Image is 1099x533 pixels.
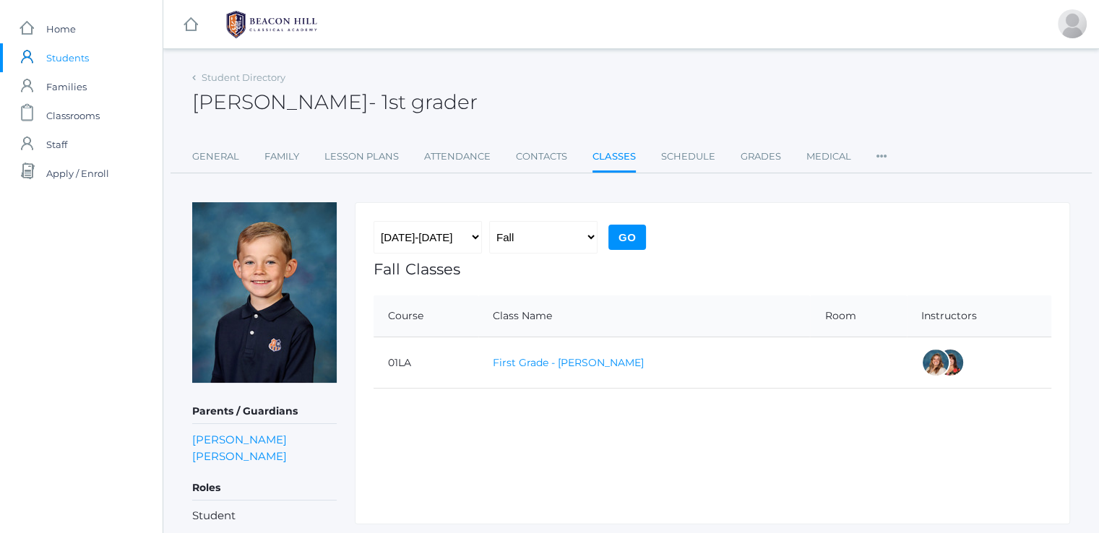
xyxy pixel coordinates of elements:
input: Go [608,225,646,250]
span: Staff [46,130,67,159]
a: Grades [741,142,781,171]
h5: Parents / Guardians [192,399,337,424]
th: Room [810,295,906,337]
a: Contacts [516,142,567,171]
a: Student Directory [202,71,285,83]
a: Classes [592,142,636,173]
span: Classrooms [46,101,100,130]
div: Tierra Crocker [1058,9,1087,38]
span: Apply / Enroll [46,159,109,188]
span: Home [46,14,76,43]
a: Family [264,142,299,171]
td: 01LA [374,337,478,389]
h5: Roles [192,476,337,500]
img: Koen Crocker [192,202,337,383]
th: Course [374,295,478,337]
li: Student [192,508,337,524]
a: Lesson Plans [324,142,399,171]
div: Heather Wallock [936,348,965,377]
a: [PERSON_NAME] [192,431,287,448]
h2: [PERSON_NAME] [192,91,478,113]
a: Schedule [661,142,715,171]
div: Liv Barber [921,348,950,377]
span: Families [46,72,87,101]
a: General [192,142,239,171]
th: Class Name [478,295,810,337]
a: [PERSON_NAME] [192,448,287,464]
a: Attendance [424,142,491,171]
th: Instructors [907,295,1051,337]
span: - 1st grader [369,90,478,114]
a: Medical [806,142,851,171]
h1: Fall Classes [374,261,1051,277]
a: First Grade - [PERSON_NAME] [493,356,644,369]
img: BHCALogos-05-308ed15e86a5a0abce9b8dd61676a3503ac9727e845dece92d48e8588c001991.png [217,6,326,43]
span: Students [46,43,89,72]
